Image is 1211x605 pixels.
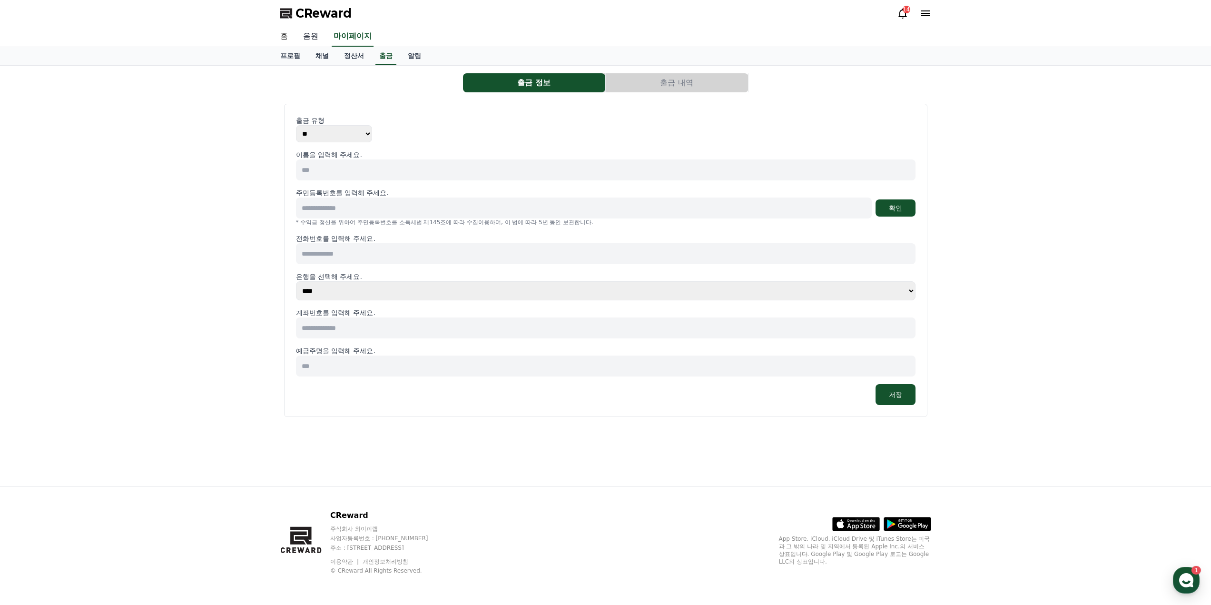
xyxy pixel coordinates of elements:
span: 설정 [147,316,158,324]
a: 개인정보처리방침 [363,558,408,565]
p: 계좌번호를 입력해 주세요. [296,308,916,317]
a: 음원 [295,27,326,47]
p: 은행을 선택해 주세요. [296,272,916,281]
span: 홈 [30,316,36,324]
a: CReward [280,6,352,21]
p: CReward [330,510,446,521]
p: 전화번호를 입력해 주세요. [296,234,916,243]
a: 마이페이지 [332,27,374,47]
a: 1대화 [63,302,123,326]
p: App Store, iCloud, iCloud Drive 및 iTunes Store는 미국과 그 밖의 나라 및 지역에서 등록된 Apple Inc.의 서비스 상표입니다. Goo... [779,535,931,565]
a: 설정 [123,302,183,326]
a: 14 [897,8,908,19]
p: 출금 유형 [296,116,916,125]
span: 1 [97,301,100,309]
button: 확인 [876,199,916,217]
p: 이름을 입력해 주세요. [296,150,916,159]
p: 주소 : [STREET_ADDRESS] [330,544,446,552]
p: 예금주명을 입력해 주세요. [296,346,916,356]
p: 주식회사 와이피랩 [330,525,446,533]
a: 홈 [273,27,295,47]
a: 홈 [3,302,63,326]
p: 주민등록번호를 입력해 주세요. [296,188,389,198]
a: 채널 [308,47,336,65]
span: CReward [295,6,352,21]
a: 알림 [400,47,429,65]
a: 정산서 [336,47,372,65]
div: 14 [903,6,910,13]
span: 대화 [87,317,98,324]
p: * 수익금 정산을 위하여 주민등록번호를 소득세법 제145조에 따라 수집이용하며, 이 법에 따라 5년 동안 보관합니다. [296,218,916,226]
button: 출금 내역 [606,73,748,92]
a: 이용약관 [330,558,360,565]
a: 출금 [375,47,396,65]
button: 출금 정보 [463,73,605,92]
p: © CReward All Rights Reserved. [330,567,446,575]
a: 출금 정보 [463,73,606,92]
p: 사업자등록번호 : [PHONE_NUMBER] [330,535,446,542]
button: 저장 [876,384,916,405]
a: 프로필 [273,47,308,65]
